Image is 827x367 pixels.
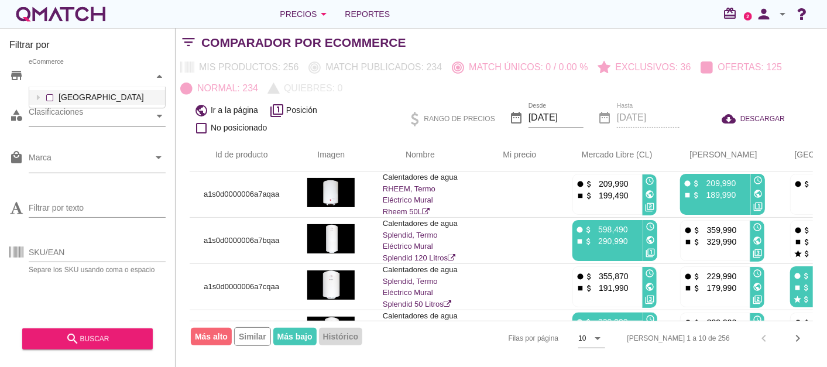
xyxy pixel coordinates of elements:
p: 359,990 [701,224,736,236]
span: Más alto [191,328,232,345]
i: attach_money [802,272,811,280]
button: Ofertas: 125 [696,57,788,78]
i: redeem [723,6,742,20]
i: fiber_manual_record [794,180,802,188]
p: Match únicos: 0 / 0.00 % [464,60,588,74]
i: fiber_manual_record [684,272,692,281]
i: attach_money [692,226,701,235]
p: 339,990 [701,317,736,328]
i: filter_2 [645,203,654,212]
i: fiber_manual_record [794,318,802,327]
a: Splendid, Termo Eléctrico Mural Splendid 120 Litros [383,231,455,262]
h2: Comparador por eCommerce [201,33,406,52]
i: category [9,108,23,122]
i: fiber_manual_record [575,318,584,327]
p: 290,990 [593,235,628,247]
i: store [9,68,23,83]
a: white-qmatch-logo [14,2,108,26]
th: Imagen: Not sorted. [293,139,369,172]
i: attach_money [584,318,593,327]
i: access_time [646,314,655,324]
i: attach_money [692,179,701,188]
i: check_box_outline_blank [194,121,208,135]
i: attach_money [802,180,811,188]
i: arrow_drop_down [152,150,166,164]
i: local_mall [9,150,23,164]
i: attach_money [585,272,593,281]
i: attach_money [585,191,593,200]
i: public [645,190,654,199]
button: DESCARGAR [712,108,794,129]
i: filter_1 [646,248,655,258]
i: attach_money [585,284,593,293]
p: 229,990 [701,270,736,282]
i: attach_money [802,283,811,292]
i: filter_3 [753,249,762,258]
label: [GEOGRAPHIC_DATA] [56,90,162,105]
p: Normal: 234 [193,81,258,95]
p: 339,990 [593,316,628,328]
i: attach_money [692,238,701,246]
i: attach_money [584,237,593,246]
i: date_range [509,111,523,125]
span: Ir a la página [211,104,258,116]
i: fiber_manual_record [576,180,585,188]
i: attach_money [584,225,593,234]
th: Mi precio: Not sorted. Activate to sort ascending. [472,139,558,172]
h3: Filtrar por [9,38,166,57]
button: Precios [270,2,340,26]
input: Desde [529,108,584,127]
th: Mercado Libre (CL): Not sorted. Activate to sort ascending. [558,139,667,172]
i: public [753,236,762,245]
span: Posición [286,104,317,116]
i: stop [684,238,692,246]
i: attach_money [802,238,811,246]
p: 199,490 [593,190,629,201]
i: attach_money [585,180,593,188]
img: a1s0d0000006a7cqaa_190.jpg [307,270,355,300]
span: Más bajo [273,328,317,345]
p: a1s0d0000006a7bqaa [204,235,279,246]
div: [PERSON_NAME] 1 a 10 de 256 [627,333,730,344]
button: Normal: 234 [176,78,263,99]
i: arrow_drop_down [775,7,790,21]
th: Id de producto: Not sorted. [190,139,293,172]
p: 209,990 [701,177,736,189]
p: 209,990 [593,178,629,190]
i: filter_list [176,42,201,43]
i: filter_3 [645,295,654,304]
i: filter_2 [753,295,762,304]
img: a1s0d0000006a7bqaa_190.jpg [307,224,355,253]
i: fiber_manual_record [683,179,692,188]
i: fiber_manual_record [576,272,585,281]
text: 2 [747,13,750,19]
i: attach_money [692,272,701,281]
i: stop [684,284,692,293]
i: fiber_manual_record [684,318,692,327]
p: 329,990 [701,236,736,248]
i: filter_1 [753,202,763,211]
p: Exclusivos: 36 [611,60,691,74]
i: arrow_drop_down [317,7,331,21]
i: attach_money [802,318,811,327]
p: Calentadores de agua [383,172,458,183]
i: access_time [645,269,654,278]
i: attach_money [692,284,701,293]
button: Next page [787,328,808,349]
i: access_time [753,176,763,185]
img: a1s0d0000006a7dqaa_190.jpg [307,317,355,346]
button: buscar [22,328,153,349]
p: 598,490 [593,224,628,235]
i: attach_money [802,249,811,258]
div: 10 [578,333,586,344]
i: filter_1 [270,104,284,118]
span: Histórico [319,328,363,345]
i: star [794,249,802,258]
i: stop [793,283,802,292]
span: No posicionado [211,122,267,134]
i: chevron_right [791,331,805,345]
p: 355,870 [593,270,629,282]
div: Filas por página [392,321,605,355]
p: a1s0d0000006a7cqaa [204,281,279,293]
